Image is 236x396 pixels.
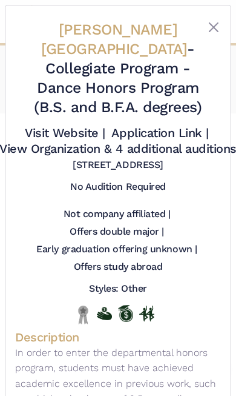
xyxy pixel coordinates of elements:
[45,59,190,77] span: Collegiate Program -
[70,181,165,193] h5: No Audition Required
[32,20,203,118] h2: - Dance Honors Program (B.S. and B.F.A. degrees)
[139,306,154,321] img: In Person
[15,329,221,345] h4: Description
[64,208,170,221] h5: Not company affiliated |
[73,159,163,172] h5: [STREET_ADDRESS]
[74,261,163,274] h5: Offers study abroad
[206,20,221,35] button: Close
[41,21,187,58] span: [PERSON_NAME][GEOGRAPHIC_DATA]
[25,126,105,140] a: Visit Website |
[97,307,112,320] img: Offers Financial Aid
[111,126,208,140] a: Application Link |
[70,226,164,238] h5: Offers double major |
[89,283,147,295] h5: Styles: Other
[36,243,197,256] h5: Early graduation offering unknown |
[118,305,133,322] img: Offers Scholarship
[76,305,91,324] img: Local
